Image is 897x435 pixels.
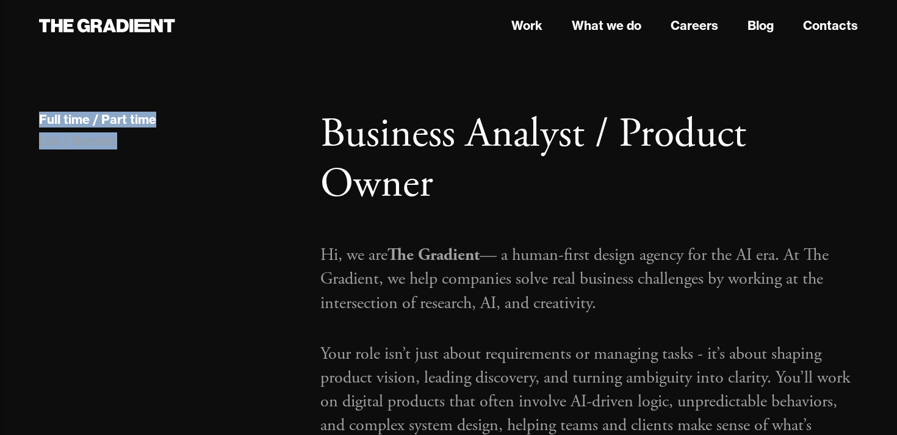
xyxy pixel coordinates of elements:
a: Contacts [803,16,858,35]
h1: Business Analyst / Product Owner [320,110,858,209]
a: Blog [747,16,774,35]
div: Lviv / Remote [39,132,296,149]
a: What we do [572,16,641,35]
a: Work [511,16,542,35]
p: Hi, we are — a human-first design agency for the AI era. At The Gradient, we help companies solve... [320,243,858,315]
strong: The Gradient [387,244,480,266]
div: Full time / Part time [39,112,156,128]
a: Careers [671,16,718,35]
